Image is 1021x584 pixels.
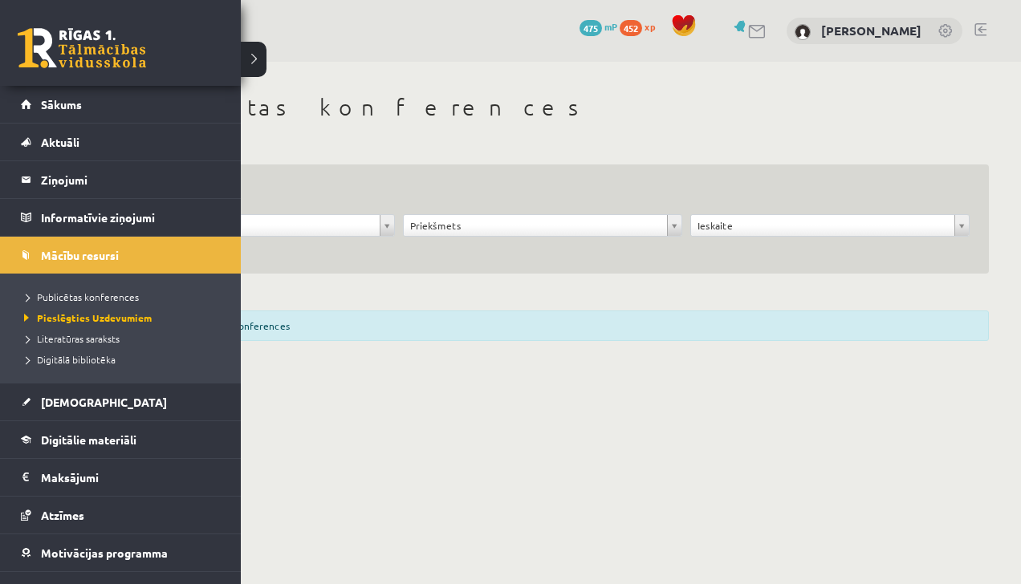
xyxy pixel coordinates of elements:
span: Digitālā bibliotēka [20,353,116,366]
img: Tuong Khang Nguyen [795,24,811,40]
span: Klase [123,215,373,236]
a: Atzīmes [21,497,221,533]
a: Aktuāli [21,124,221,160]
a: 475 mP [580,20,617,33]
legend: Maksājumi [41,459,221,496]
a: [DEMOGRAPHIC_DATA] [21,383,221,420]
span: Ieskaite [698,215,948,236]
a: Mācību resursi [21,237,221,274]
span: Motivācijas programma [41,545,168,560]
span: xp [645,20,655,33]
span: Aktuāli [41,135,79,149]
a: 452 xp [620,20,663,33]
div: Izvēlies filtrus, lai apskatītu konferences [96,310,989,341]
a: Digitālā bibliotēka [20,352,225,367]
a: Ziņojumi [21,161,221,198]
a: [PERSON_NAME] [821,22,921,39]
a: Informatīvie ziņojumi [21,199,221,236]
span: 475 [580,20,602,36]
span: Digitālie materiāli [41,432,136,447]
span: mP [604,20,617,33]
span: Publicētas konferences [20,290,139,303]
span: Atzīmes [41,508,84,522]
legend: Informatīvie ziņojumi [41,199,221,236]
a: Klase [116,215,394,236]
a: Motivācijas programma [21,534,221,571]
legend: Ziņojumi [41,161,221,198]
span: [DEMOGRAPHIC_DATA] [41,395,167,409]
a: Rīgas 1. Tālmācības vidusskola [18,28,146,68]
a: Publicētas konferences [20,290,225,304]
a: Digitālie materiāli [21,421,221,458]
a: Maksājumi [21,459,221,496]
a: Pieslēgties Uzdevumiem [20,310,225,325]
h1: Publicētas konferences [96,94,989,121]
span: Literatūras saraksts [20,332,120,345]
span: 452 [620,20,642,36]
span: Pieslēgties Uzdevumiem [20,311,152,324]
a: Literatūras saraksts [20,331,225,346]
span: Sākums [41,97,82,112]
a: Priekšmets [404,215,681,236]
a: Ieskaite [691,215,969,236]
span: Mācību resursi [41,248,119,262]
a: Sākums [21,86,221,123]
h3: Filtrs: [116,184,950,205]
span: Priekšmets [410,215,661,236]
